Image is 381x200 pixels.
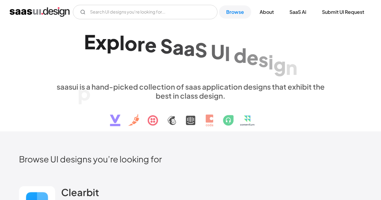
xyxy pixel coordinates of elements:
[195,38,207,61] div: S
[61,186,99,198] h2: Clearbit
[125,31,137,54] div: o
[52,30,329,76] h1: Explore SaaS UI design patterns & interactions.
[282,5,314,19] a: SaaS Ai
[247,46,258,69] div: e
[234,44,247,67] div: d
[137,32,145,55] div: r
[10,7,70,17] a: home
[184,37,195,60] div: a
[107,30,120,54] div: p
[225,42,230,65] div: I
[95,30,107,53] div: x
[78,82,91,105] div: p
[258,48,268,71] div: s
[19,154,362,164] h2: Browse UI designs you’re looking for
[120,31,125,54] div: l
[160,34,173,57] div: S
[268,50,273,73] div: i
[84,30,95,53] div: E
[286,55,297,78] div: n
[315,5,371,19] a: Submit UI Request
[73,5,217,19] form: Email Form
[99,100,282,131] img: text, icon, saas logo
[252,5,281,19] a: About
[211,40,225,63] div: U
[219,5,251,19] a: Browse
[73,5,217,19] input: Search UI designs you're looking for...
[173,35,184,58] div: a
[52,82,329,100] div: saasui is a hand-picked collection of saas application designs that exhibit the best in class des...
[145,33,157,56] div: e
